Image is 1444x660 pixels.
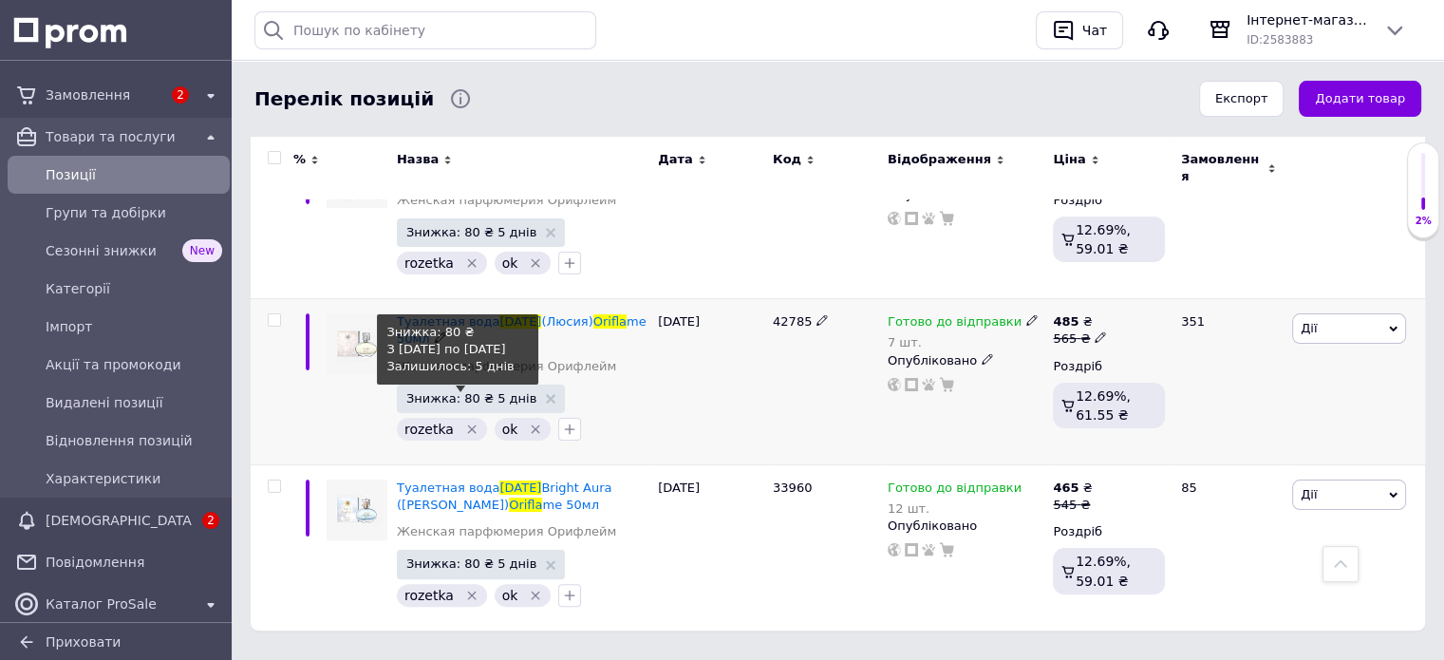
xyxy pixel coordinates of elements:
a: Женская парфюмерия Орифлейм [397,523,616,540]
span: Замовлення [1181,151,1263,185]
span: Знижка: 80 ₴ 5 днів [406,392,536,405]
div: Знижка: 80 ₴ Залишилось: 5 днів [386,324,529,376]
span: rozetka [404,588,454,603]
span: rozetka [404,422,454,437]
span: Код [773,151,801,168]
button: Додати товар [1299,81,1421,118]
span: ok [502,588,518,603]
span: Категорії [46,279,222,298]
span: New [182,239,222,262]
span: Каталог ProSale [46,594,192,613]
span: Перелік позицій [254,85,434,113]
span: 12.69%, 61.55 ₴ [1076,388,1131,423]
img: Туалетная вода Lucia (Люсия) Oriflame 50мл [327,313,387,374]
div: [DATE] [653,133,768,299]
span: Orifla [593,314,627,329]
span: 2 [202,512,219,529]
span: Імпорт [46,317,222,336]
svg: Видалити мітку [464,588,479,603]
div: Опубліковано [888,352,1044,369]
div: Опубліковано [888,518,1044,535]
span: Інтернет-магазин [1247,10,1368,29]
nobr: З [DATE] по [DATE] [386,342,505,356]
div: 7 шт. [888,335,1039,349]
div: 565 ₴ [1053,330,1107,348]
span: Приховати [46,634,121,650]
span: [DATE] [499,481,541,495]
a: Туалетная вода[DATE]Bright Aura ([PERSON_NAME])Oriflame 50мл [397,481,611,512]
span: ok [502,255,518,271]
div: Роздріб [1053,523,1165,540]
div: 85 [1170,464,1287,630]
svg: Видалити мітку [528,422,543,437]
div: 12 шт. [888,501,1022,516]
span: Orifla [509,498,542,512]
b: 465 [1053,481,1078,495]
span: Назва [397,151,439,168]
span: ok [502,422,518,437]
span: Товари та послуги [46,127,192,146]
span: Туалетная вода [397,481,499,495]
button: Чат [1036,11,1123,49]
div: 3 [1170,133,1287,299]
span: Готово до відправки [888,481,1022,500]
span: Знижка: 80 ₴ 5 днів [406,226,536,238]
span: Дата [658,151,693,168]
span: 12.69%, 59.01 ₴ [1076,222,1131,256]
span: Повідомлення [46,553,222,572]
input: Пошук по кабінету [254,11,596,49]
span: [DEMOGRAPHIC_DATA] [46,511,192,530]
svg: Видалити мітку [464,422,479,437]
div: 351 [1170,299,1287,465]
span: Характеристики [46,469,222,488]
span: Акції та промокоди [46,355,222,374]
div: Роздріб [1053,358,1165,375]
span: Готово до відправки [888,314,1022,334]
span: Позиції [46,165,222,184]
b: 485 [1053,314,1078,329]
img: Туалетная вода Lucia Bright Aura (Люсия Брайт Аура) Oriflame 50мл [327,480,387,540]
span: me 50мл [542,498,598,512]
span: Дії [1301,321,1317,335]
span: ID: 2583883 [1247,33,1313,47]
span: Відновлення позицій [46,431,222,450]
span: Групи та добірки [46,203,222,222]
div: ₴ [1053,313,1107,330]
span: 12.69%, 59.01 ₴ [1076,554,1131,588]
div: Чат [1078,16,1111,45]
span: (Люсия) [541,314,592,329]
svg: Видалити мітку [528,588,543,603]
span: Ціна [1053,151,1085,168]
button: Експорт [1199,81,1285,118]
div: 2% [1408,215,1438,228]
span: Знижка: 80 ₴ 5 днів [406,557,536,570]
span: 33960 [773,481,812,495]
svg: Видалити мітку [528,255,543,271]
span: Відображення [888,151,991,168]
div: [DATE] [653,464,768,630]
span: Видалені позиції [46,393,222,412]
span: 42785 [773,314,812,329]
span: Сезонні знижки [46,241,175,260]
div: 545 ₴ [1053,497,1092,514]
span: % [293,151,306,168]
div: [DATE] [653,299,768,465]
span: rozetka [404,255,454,271]
span: 2 [172,86,189,104]
span: Дії [1301,487,1317,501]
svg: Видалити мітку [464,255,479,271]
div: ₴ [1053,480,1092,497]
span: Замовлення [46,85,161,104]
